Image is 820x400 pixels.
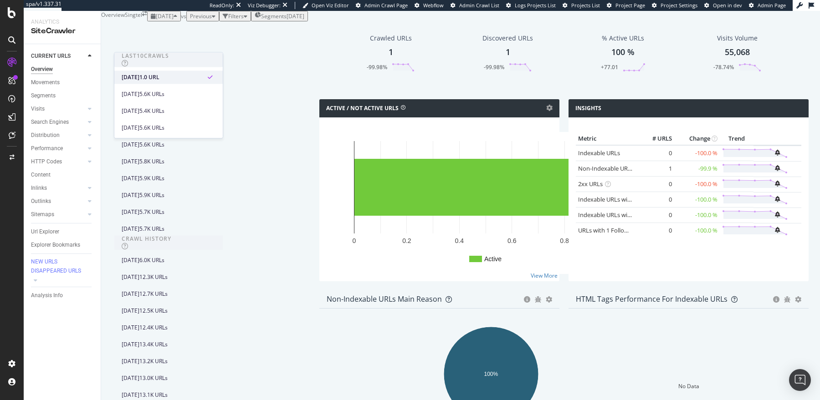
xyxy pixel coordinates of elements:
[122,340,139,349] div: [DATE]
[607,2,645,9] a: Project Page
[31,183,85,193] a: Inlinks
[674,145,720,161] td: -100.0 %
[661,2,697,9] span: Project Settings
[31,210,54,219] div: Sitemaps
[560,237,569,244] text: 0.8
[122,357,139,365] div: [DATE]
[31,183,47,193] div: Inlinks
[31,197,51,206] div: Outlinks
[139,357,168,365] div: 13.2K URLs
[356,2,408,9] a: Admin Crawl Page
[389,46,393,58] div: 1
[190,12,212,20] span: Previous
[546,296,552,303] div: gear
[602,34,644,43] div: % Active URLs
[638,223,674,238] td: 0
[31,170,94,180] a: Content
[31,104,45,114] div: Visits
[139,141,164,149] div: 5.6K URLs
[484,255,502,263] text: Active
[327,294,442,304] div: Non-Indexable URLs Main Reason
[31,104,85,114] a: Visits
[139,307,168,315] div: 12.5K URLs
[122,235,171,243] div: Crawl History
[775,150,780,156] div: bell-plus
[139,174,164,182] div: 5.9K URLs
[122,107,139,115] div: [DATE]
[31,117,69,127] div: Search Engines
[31,65,53,74] div: Overview
[31,18,93,26] div: Analytics
[725,46,750,58] div: 55,068
[638,132,674,146] th: # URLS
[122,90,139,98] div: [DATE]
[31,144,85,153] a: Performance
[775,196,780,202] div: bell-plus
[261,12,287,20] span: Segments
[638,177,674,192] td: 0
[773,296,779,303] div: circle-info
[601,63,618,71] div: +77.01
[219,11,251,21] button: Filters
[367,63,387,71] div: -99.98%
[122,73,139,81] div: [DATE]
[531,272,558,279] a: View More
[31,291,94,300] a: Analysis Info
[704,2,742,9] a: Open in dev
[775,227,780,233] div: bell-plus
[31,267,81,275] div: DISAPPEARED URLS
[459,2,499,9] span: Admin Crawl List
[720,132,753,146] th: Trend
[455,237,464,244] text: 0.4
[578,149,620,157] a: Indexable URLs
[186,11,219,21] button: Previous
[484,63,504,71] div: -99.98%
[287,12,304,20] div: [DATE]
[611,46,635,58] div: 100 %
[795,296,801,303] div: gear
[638,208,674,223] td: 0
[122,374,139,382] div: [DATE]
[142,11,147,16] div: arrow-right-arrow-left
[713,2,742,9] span: Open in dev
[139,191,164,199] div: 5.9K URLs
[147,11,181,21] button: [DATE]
[122,52,169,60] div: Last 10 Crawls
[423,2,444,9] span: Webflow
[31,91,56,101] div: Segments
[576,132,638,146] th: Metric
[156,12,174,20] span: 2025 Sep. 14th
[713,63,734,71] div: -78.74%
[674,161,720,177] td: -99.9 %
[674,208,720,223] td: -100.0 %
[31,157,85,167] a: HTTP Codes
[31,131,85,140] a: Distribution
[749,2,786,9] a: Admin Page
[402,237,411,244] text: 0.2
[31,78,94,87] a: Movements
[535,296,541,303] div: bug
[370,34,412,43] div: Crawled URLs
[139,157,164,166] div: 5.8K URLs
[31,240,94,250] a: Explorer Bookmarks
[228,12,244,20] div: Filters
[139,124,164,132] div: 5.6K URLs
[31,170,51,180] div: Content
[576,294,728,304] div: HTML Tags Performance for Indexable URLs
[31,291,63,300] div: Analysis Info
[31,240,80,250] div: Explorer Bookmarks
[578,180,603,188] a: 2xx URLs
[122,191,139,199] div: [DATE]
[482,34,533,43] div: Discovered URLs
[31,267,94,276] a: DISAPPEARED URLS
[638,192,674,208] td: 0
[615,2,645,9] span: Project Page
[31,227,59,237] div: Url Explorer
[506,46,510,58] div: 1
[139,90,164,98] div: 5.6K URLs
[122,141,139,149] div: [DATE]
[31,258,57,266] div: NEW URLS
[678,382,699,390] div: No Data
[578,195,654,203] a: Indexable URLs with Bad H1
[31,117,85,127] a: Search Engines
